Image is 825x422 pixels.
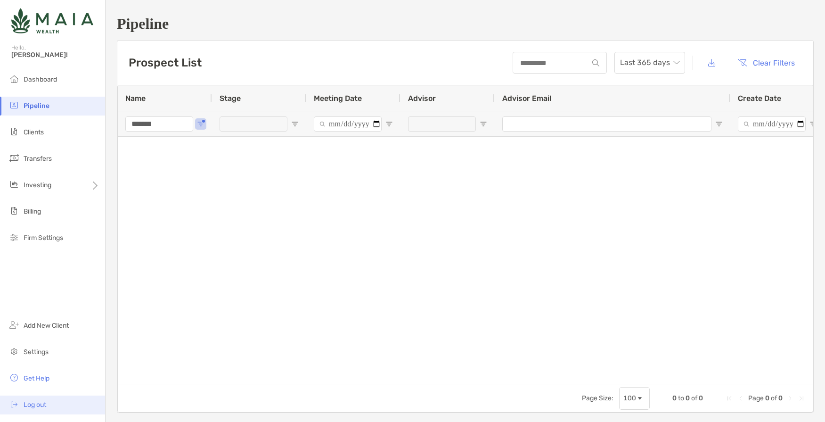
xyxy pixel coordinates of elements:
button: Clear Filters [730,52,802,73]
span: Meeting Date [314,94,362,103]
img: investing icon [8,179,20,190]
img: Zoe Logo [11,4,93,38]
h3: Prospect List [129,56,202,69]
span: Get Help [24,374,49,382]
img: add_new_client icon [8,319,20,331]
span: Name [125,94,146,103]
span: 0 [699,394,703,402]
button: Open Filter Menu [291,120,299,128]
input: Advisor Email Filter Input [502,116,711,132]
span: Firm Settings [24,234,63,242]
button: Open Filter Menu [480,120,487,128]
span: 0 [765,394,769,402]
img: transfers icon [8,152,20,164]
div: Previous Page [737,395,744,402]
span: Clients [24,128,44,136]
span: Settings [24,348,49,356]
span: 0 [778,394,783,402]
div: Next Page [786,395,794,402]
span: Last 365 days [620,52,679,73]
img: logout icon [8,398,20,410]
img: clients icon [8,126,20,137]
button: Open Filter Menu [809,120,817,128]
input: Name Filter Input [125,116,193,132]
span: of [771,394,777,402]
img: billing icon [8,205,20,216]
span: 0 [672,394,677,402]
span: Investing [24,181,51,189]
div: 100 [623,394,636,402]
span: Stage [220,94,241,103]
span: Create Date [738,94,781,103]
input: Create Date Filter Input [738,116,806,132]
img: firm-settings icon [8,232,20,243]
img: input icon [592,59,599,66]
div: Last Page [798,395,805,402]
div: Page Size: [582,394,613,402]
span: Advisor Email [502,94,551,103]
span: Transfers [24,155,52,163]
button: Open Filter Menu [197,120,204,128]
span: Advisor [408,94,436,103]
span: Log out [24,401,46,409]
img: settings icon [8,346,20,357]
button: Open Filter Menu [385,120,393,128]
span: to [678,394,684,402]
span: 0 [686,394,690,402]
span: of [691,394,697,402]
span: [PERSON_NAME]! [11,51,99,59]
span: Billing [24,207,41,215]
h1: Pipeline [117,15,814,33]
img: get-help icon [8,372,20,383]
img: pipeline icon [8,99,20,111]
span: Pipeline [24,102,49,110]
input: Meeting Date Filter Input [314,116,382,132]
span: Add New Client [24,322,69,330]
span: Dashboard [24,75,57,83]
span: Page [748,394,764,402]
button: Open Filter Menu [715,120,723,128]
img: dashboard icon [8,73,20,84]
div: First Page [726,395,733,402]
div: Page Size [619,387,650,410]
